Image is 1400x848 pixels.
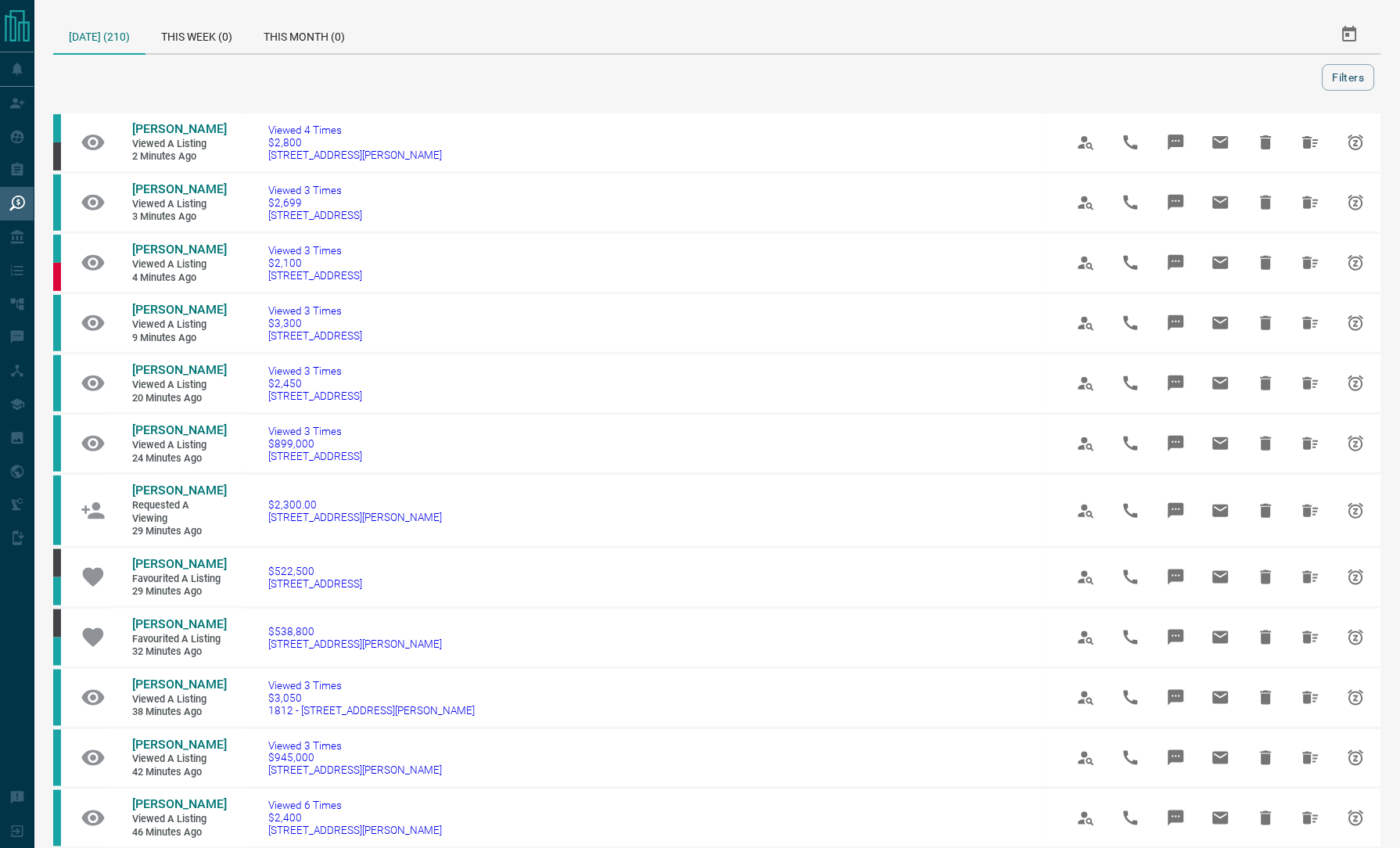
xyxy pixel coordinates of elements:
span: Hide All from Paul Colan [1292,124,1330,161]
a: [PERSON_NAME] [132,242,226,258]
span: 42 minutes ago [132,767,226,780]
span: View Profile [1068,184,1105,221]
span: Call [1112,304,1150,342]
span: $2,100 [268,257,362,269]
span: Snooze [1337,184,1375,221]
span: Message [1158,304,1195,342]
a: [PERSON_NAME] [132,737,226,753]
span: Viewed 6 Times [268,799,442,812]
a: $538,800[STREET_ADDRESS][PERSON_NAME] [268,625,442,650]
span: Snooze [1337,679,1375,717]
span: View Profile [1068,492,1105,530]
span: View Profile [1068,425,1105,462]
a: Viewed 3 Times$3,0501812 - [STREET_ADDRESS][PERSON_NAME] [268,679,475,717]
span: $522,500 [268,565,362,577]
a: [PERSON_NAME] [132,556,226,573]
span: Snooze [1337,304,1375,342]
div: mrloft.ca [53,142,61,171]
div: mrloft.ca [53,549,61,577]
span: Hide All from Juliet Histed [1292,425,1330,462]
span: Email [1202,799,1240,837]
a: Viewed 3 Times$945,000[STREET_ADDRESS][PERSON_NAME] [268,739,442,777]
span: Message [1158,184,1195,221]
span: 29 minutes ago [132,585,226,598]
span: Snooze [1337,492,1375,530]
span: Call [1112,492,1150,530]
span: 1812 - [STREET_ADDRESS][PERSON_NAME] [268,704,475,717]
div: This Month (0) [248,16,361,53]
span: Hide All from Azar Alamdari [1292,739,1330,777]
span: Favourited a Listing [132,573,226,586]
span: Viewed 3 Times [268,739,442,752]
span: Email [1202,425,1240,462]
span: Viewed a Listing [132,379,226,392]
span: Snooze [1337,619,1375,656]
span: Viewed a Listing [132,814,226,827]
span: Message [1158,492,1195,530]
div: condos.ca [53,295,61,351]
span: Hide All from Lisa Tran [1292,679,1330,717]
div: [DATE] (210) [53,16,145,55]
span: Call [1112,244,1150,282]
span: Viewed 4 Times [268,124,442,136]
span: Snooze [1337,559,1375,596]
span: Email [1202,365,1240,402]
span: 2 minutes ago [132,150,226,163]
span: Hide All from Allison Peppy [1292,619,1330,656]
span: Call [1112,184,1150,221]
span: [PERSON_NAME] [132,483,227,498]
span: 38 minutes ago [132,706,226,719]
a: $522,500[STREET_ADDRESS] [268,565,362,590]
span: Email [1202,184,1240,221]
span: Message [1158,124,1195,161]
span: Email [1202,124,1240,161]
a: [PERSON_NAME] [132,181,226,198]
span: [PERSON_NAME] [132,616,227,631]
span: [PERSON_NAME] [132,422,227,437]
span: Call [1112,425,1150,462]
div: condos.ca [53,670,61,726]
span: Email [1202,304,1240,342]
span: 29 minutes ago [132,525,226,538]
span: Message [1158,619,1195,656]
span: Hide All from Zinash Terefe [1292,184,1330,221]
span: [PERSON_NAME] [132,181,227,196]
span: Email [1202,244,1240,282]
span: View Profile [1068,799,1105,837]
span: Viewed 3 Times [268,184,362,196]
span: [STREET_ADDRESS][PERSON_NAME] [268,638,442,650]
span: [PERSON_NAME] [132,677,227,692]
span: View Profile [1068,619,1105,656]
span: Viewed a Listing [132,258,226,271]
span: Hide All from Kait Luckhoo [1292,244,1330,282]
span: Snooze [1337,425,1375,462]
div: condos.ca [53,174,61,231]
a: [PERSON_NAME] [132,302,226,318]
span: 9 minutes ago [132,332,226,345]
a: Viewed 3 Times$3,300[STREET_ADDRESS] [268,304,362,342]
div: mrloft.ca [53,609,61,638]
div: condos.ca [53,790,61,846]
span: Email [1202,619,1240,656]
span: [STREET_ADDRESS][PERSON_NAME] [268,764,442,777]
span: Viewed 3 Times [268,425,362,437]
span: Message [1158,425,1195,462]
div: condos.ca [53,730,61,786]
span: Call [1112,619,1150,656]
span: [STREET_ADDRESS] [268,450,362,462]
span: Hide [1247,619,1285,656]
span: Viewed a Listing [132,138,226,151]
span: Hide [1247,679,1285,717]
span: [STREET_ADDRESS][PERSON_NAME] [268,825,442,837]
span: View Profile [1068,124,1105,161]
span: View Profile [1068,304,1105,342]
span: $945,000 [268,752,442,764]
span: $3,050 [268,692,475,704]
span: Email [1202,559,1240,596]
span: Email [1202,492,1240,530]
span: [STREET_ADDRESS] [268,269,362,282]
span: Call [1112,365,1150,402]
span: Call [1112,124,1150,161]
span: [PERSON_NAME] [132,797,227,812]
div: condos.ca [53,577,61,605]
